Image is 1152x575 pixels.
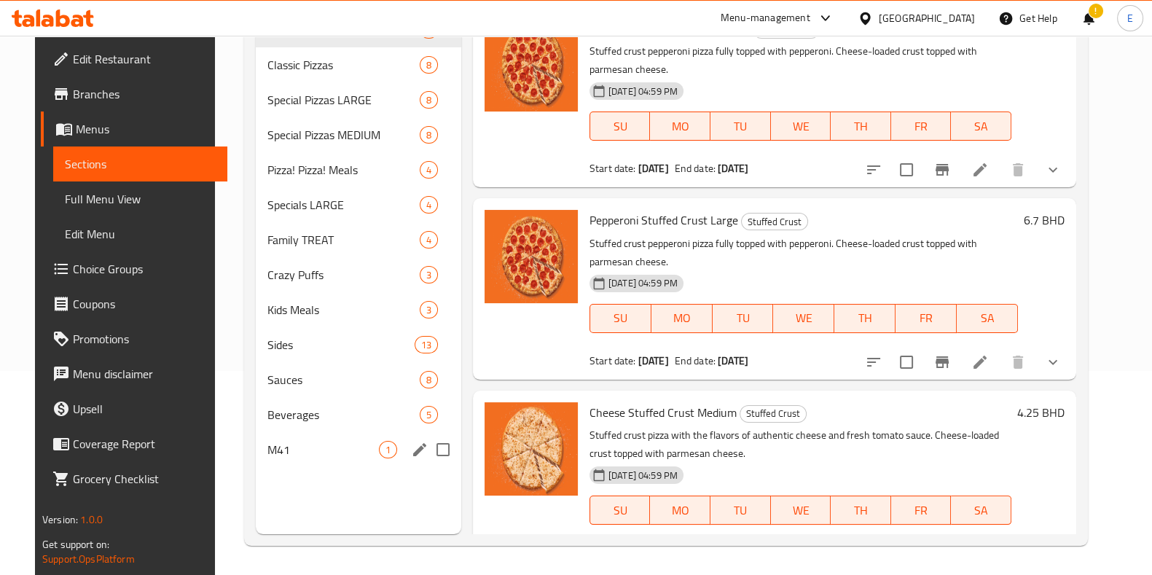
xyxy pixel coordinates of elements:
span: SU [596,500,645,521]
span: MO [656,500,705,521]
span: Edit Restaurant [73,50,216,68]
svg: Show Choices [1044,353,1062,371]
span: 8 [420,58,437,72]
div: Pizza! Pizza! Meals [267,161,419,179]
span: WE [777,116,826,137]
span: Coupons [73,295,216,313]
span: TH [836,500,885,521]
span: TU [718,308,768,329]
div: Special Pizzas LARGE8 [256,82,461,117]
img: Cheese Stuffed Crust Medium [485,402,578,496]
button: Branch-specific-item [925,345,960,380]
div: Beverages5 [256,397,461,432]
div: items [420,126,438,144]
div: items [415,336,438,353]
span: 3 [420,303,437,317]
span: End date: [675,351,716,370]
button: SU [589,304,651,333]
p: Stuffed crust pepperoni pizza fully topped with pepperoni. Cheese-loaded crust topped with parmes... [589,42,1011,79]
nav: Menu sections [256,7,461,473]
span: Classic Pizzas [267,56,419,74]
button: SA [951,112,1011,141]
div: Stuffed Crust [741,213,808,230]
span: M41 [267,441,378,458]
span: Start date: [589,351,636,370]
button: sort-choices [856,152,891,187]
span: Promotions [73,330,216,348]
p: Stuffed crust pizza with the flavors of authentic cheese and fresh tomato sauce. Cheese-loaded cr... [589,426,1011,463]
b: [DATE] [638,159,669,178]
span: Crazy Puffs [267,266,419,283]
span: 4 [420,198,437,212]
img: Pepperoni Stuffed Crust Medium [485,18,578,112]
span: 1.0.0 [80,510,103,529]
a: Edit menu item [971,161,989,179]
span: Select to update [891,154,922,185]
span: SU [596,308,646,329]
span: 8 [420,373,437,387]
span: Sections [65,155,216,173]
div: Menu-management [721,9,810,27]
span: FR [901,308,951,329]
a: Edit menu item [971,353,989,371]
a: Sections [53,146,227,181]
a: Upsell [41,391,227,426]
span: Specials LARGE [267,196,419,214]
button: SA [957,304,1018,333]
button: TU [710,496,771,525]
span: E [1127,10,1133,26]
span: SA [957,116,1006,137]
button: TH [831,112,891,141]
button: FR [891,496,952,525]
h6: 4.25 BHD [1017,402,1065,423]
span: Cheese Stuffed Crust Medium [589,402,737,423]
div: Kids Meals3 [256,292,461,327]
button: WE [771,496,831,525]
span: MO [657,308,707,329]
span: FR [897,500,946,521]
button: TH [831,496,891,525]
button: MO [650,112,710,141]
button: WE [771,112,831,141]
div: items [420,56,438,74]
span: End date: [675,159,716,178]
span: Version: [42,510,78,529]
span: Sauces [267,371,419,388]
a: Coupons [41,286,227,321]
button: TU [713,304,774,333]
span: SA [963,308,1012,329]
span: Upsell [73,400,216,418]
span: SU [596,116,645,137]
a: Support.OpsPlatform [42,549,135,568]
span: Coverage Report [73,435,216,453]
div: Sides13 [256,327,461,362]
a: Menus [41,112,227,146]
span: Sides [267,336,414,353]
button: show more [1035,152,1070,187]
span: TH [836,116,885,137]
span: SA [957,500,1006,521]
b: [DATE] [638,351,669,370]
div: Classic Pizzas8 [256,47,461,82]
span: 8 [420,128,437,142]
a: Coverage Report [41,426,227,461]
a: Edit Restaurant [41,42,227,77]
div: Beverages [267,406,419,423]
a: Full Menu View [53,181,227,216]
a: Grocery Checklist [41,461,227,496]
div: items [420,161,438,179]
div: Special Pizzas LARGE [267,91,419,109]
span: [DATE] 04:59 PM [603,469,683,482]
span: Edit Menu [65,225,216,243]
div: Sauces8 [256,362,461,397]
h6: 6.7 BHD [1024,210,1065,230]
div: M411edit [256,432,461,467]
button: Branch-specific-item [925,152,960,187]
span: Kids Meals [267,301,419,318]
span: Family TREAT [267,231,419,249]
button: WE [773,304,834,333]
